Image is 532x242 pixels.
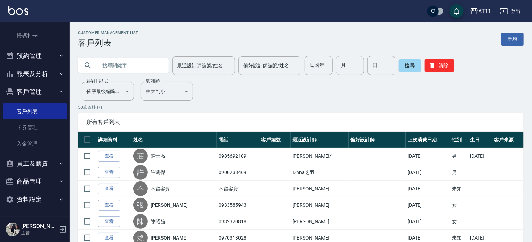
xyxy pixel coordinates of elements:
[450,213,469,230] td: 女
[98,56,163,75] input: 搜尋關鍵字
[291,181,349,197] td: [PERSON_NAME].
[3,65,67,83] button: 報表及分析
[450,197,469,213] td: 女
[8,6,28,15] img: Logo
[146,79,160,84] label: 呈現順序
[131,132,217,148] th: 姓名
[141,82,193,101] div: 由大到小
[6,223,20,236] img: Person
[450,4,464,18] button: save
[217,181,259,197] td: 不留客資
[3,136,67,152] a: 入金管理
[3,172,67,190] button: 商品管理
[21,230,57,236] p: 主管
[21,223,57,230] h5: [PERSON_NAME].
[78,38,138,48] h3: 客戶列表
[98,184,120,194] a: 查看
[468,148,492,164] td: [DATE]
[217,148,259,164] td: 0985692109
[96,132,131,148] th: 詳細資料
[86,79,108,84] label: 顧客排序方式
[450,164,469,181] td: 男
[406,164,450,181] td: [DATE]
[425,59,454,72] button: 清除
[217,132,259,148] th: 電話
[468,132,492,148] th: 生日
[133,198,148,212] div: 張
[399,59,421,72] button: 搜尋
[3,155,67,173] button: 員工及薪資
[133,214,148,229] div: 陳
[151,153,165,159] a: 莊士杰
[450,148,469,164] td: 男
[450,132,469,148] th: 性別
[98,151,120,162] a: 查看
[151,169,165,176] a: 許凱傑
[217,164,259,181] td: 0900238469
[291,213,349,230] td: [PERSON_NAME].
[3,103,67,119] a: 客戶列表
[291,197,349,213] td: [PERSON_NAME].
[78,31,138,35] h2: Customer Management List
[133,149,148,163] div: 莊
[86,119,515,126] span: 所有客戶列表
[497,5,524,18] button: 登出
[217,197,259,213] td: 0933585943
[291,132,349,148] th: 最近設計師
[291,148,349,164] td: [PERSON_NAME]/
[3,190,67,209] button: 資料設定
[450,181,469,197] td: 未知
[78,104,524,110] p: 50 筆資料, 1 / 1
[82,82,134,101] div: 依序最後編輯時間
[151,234,188,241] a: [PERSON_NAME]
[406,132,450,148] th: 上次消費日期
[467,4,494,18] button: AT11
[349,132,406,148] th: 偏好設計師
[478,7,491,16] div: AT11
[291,164,349,181] td: Dinna芝羽
[98,200,120,211] a: 查看
[406,148,450,164] td: [DATE]
[98,216,120,227] a: 查看
[501,33,524,46] a: 新增
[3,47,67,65] button: 預約管理
[151,185,170,192] a: 不留客資
[133,181,148,196] div: 不
[406,213,450,230] td: [DATE]
[98,167,120,178] a: 查看
[217,213,259,230] td: 0932320818
[492,132,524,148] th: 客戶來源
[133,165,148,180] div: 許
[406,181,450,197] td: [DATE]
[3,28,67,44] a: 掃碼打卡
[3,119,67,135] a: 卡券管理
[259,132,291,148] th: 客戶編號
[151,218,165,225] a: 陳昭茹
[406,197,450,213] td: [DATE]
[151,202,188,209] a: [PERSON_NAME]
[3,83,67,101] button: 客戶管理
